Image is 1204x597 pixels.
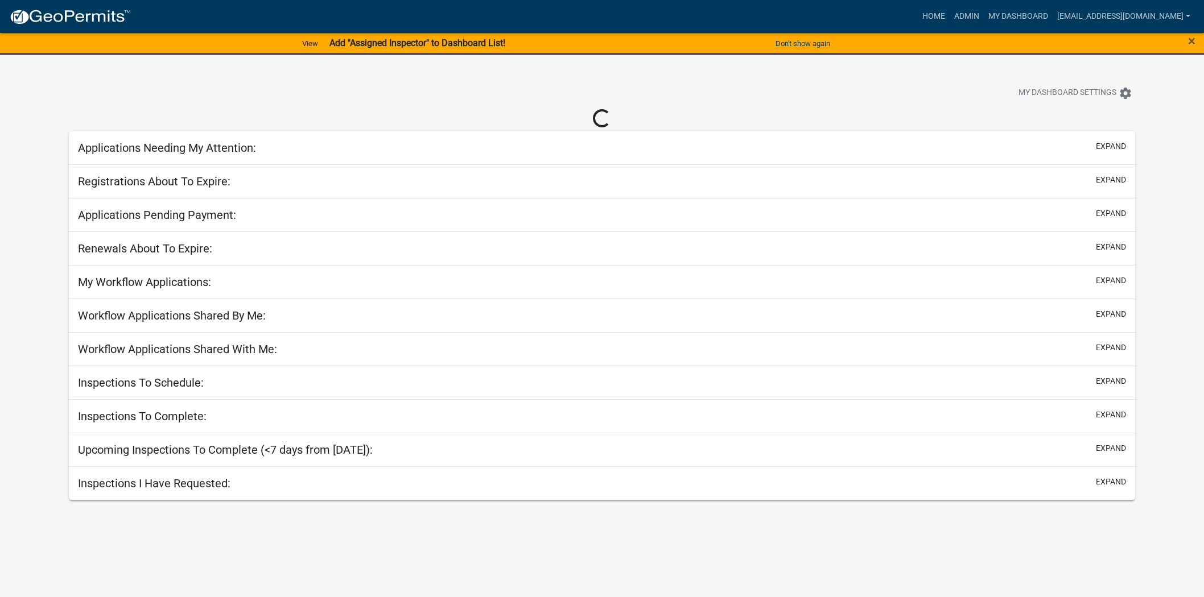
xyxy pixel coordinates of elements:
[1119,86,1132,100] i: settings
[78,208,236,222] h5: Applications Pending Payment:
[78,175,230,188] h5: Registrations About To Expire:
[78,275,211,289] h5: My Workflow Applications:
[950,6,984,27] a: Admin
[1096,308,1126,320] button: expand
[1096,375,1126,387] button: expand
[1096,342,1126,354] button: expand
[1096,442,1126,454] button: expand
[78,476,230,490] h5: Inspections I Have Requested:
[78,443,373,457] h5: Upcoming Inspections To Complete (<7 days from [DATE]):
[1096,208,1126,219] button: expand
[1009,82,1141,104] button: My Dashboard Settingssettings
[78,409,207,423] h5: Inspections To Complete:
[1096,241,1126,253] button: expand
[78,376,204,389] h5: Inspections To Schedule:
[78,242,212,255] h5: Renewals About To Expire:
[298,34,323,53] a: View
[1188,33,1195,49] span: ×
[1096,275,1126,287] button: expand
[78,141,256,155] h5: Applications Needing My Attention:
[1053,6,1195,27] a: [EMAIL_ADDRESS][DOMAIN_NAME]
[1096,476,1126,488] button: expand
[329,38,505,48] strong: Add "Assigned Inspector" to Dashboard List!
[1188,34,1195,48] button: Close
[78,342,277,356] h5: Workflow Applications Shared With Me:
[984,6,1053,27] a: My Dashboard
[1019,86,1116,100] span: My Dashboard Settings
[1096,174,1126,186] button: expand
[78,309,266,322] h5: Workflow Applications Shared By Me:
[918,6,950,27] a: Home
[1096,140,1126,152] button: expand
[771,34,835,53] button: Don't show again
[1096,409,1126,421] button: expand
